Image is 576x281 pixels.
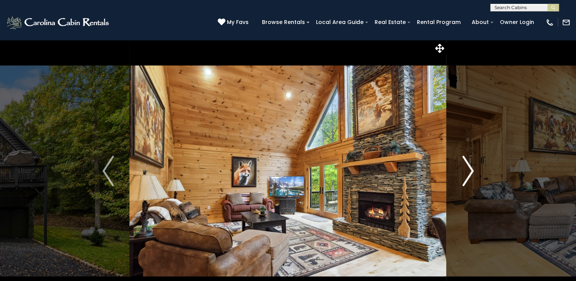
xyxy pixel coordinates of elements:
a: Owner Login [496,16,538,28]
img: phone-regular-white.png [546,18,554,27]
img: arrow [462,156,474,186]
img: arrow [102,156,114,186]
a: Rental Program [413,16,464,28]
a: My Favs [218,18,251,27]
a: Local Area Guide [312,16,367,28]
a: Real Estate [371,16,410,28]
span: My Favs [227,18,249,26]
a: Browse Rentals [258,16,309,28]
img: mail-regular-white.png [562,18,570,27]
a: About [468,16,493,28]
img: White-1-2.png [6,15,111,30]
